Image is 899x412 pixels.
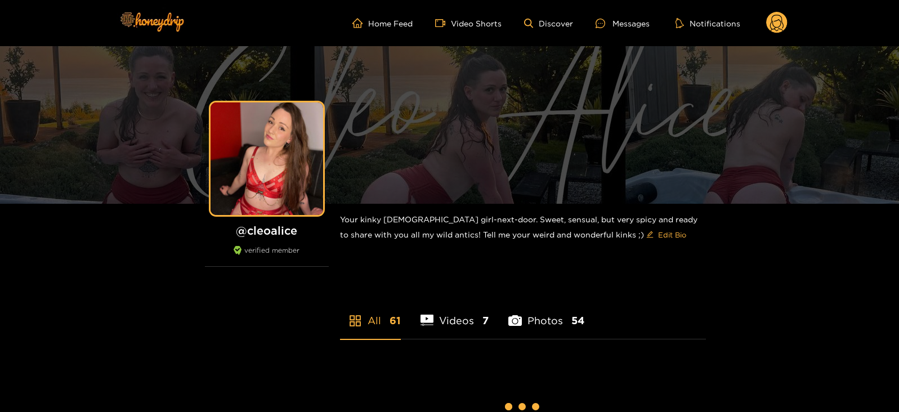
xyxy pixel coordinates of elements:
button: editEdit Bio [644,226,688,244]
div: Messages [596,17,650,30]
span: appstore [348,314,362,328]
li: All [340,288,401,339]
a: Discover [524,19,573,28]
span: edit [646,231,654,239]
span: home [352,18,368,28]
button: Notifications [672,17,744,29]
span: video-camera [435,18,451,28]
li: Photos [508,288,584,339]
a: Video Shorts [435,18,502,28]
li: Videos [421,288,489,339]
a: Home Feed [352,18,413,28]
span: 61 [390,314,401,328]
div: Your kinky [DEMOGRAPHIC_DATA] girl-next-door. Sweet, sensual, but very spicy and ready to share w... [340,204,706,253]
div: verified member [205,246,329,267]
span: 54 [571,314,584,328]
span: Edit Bio [658,229,686,240]
span: 7 [482,314,489,328]
h1: @ cleoalice [205,223,329,238]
